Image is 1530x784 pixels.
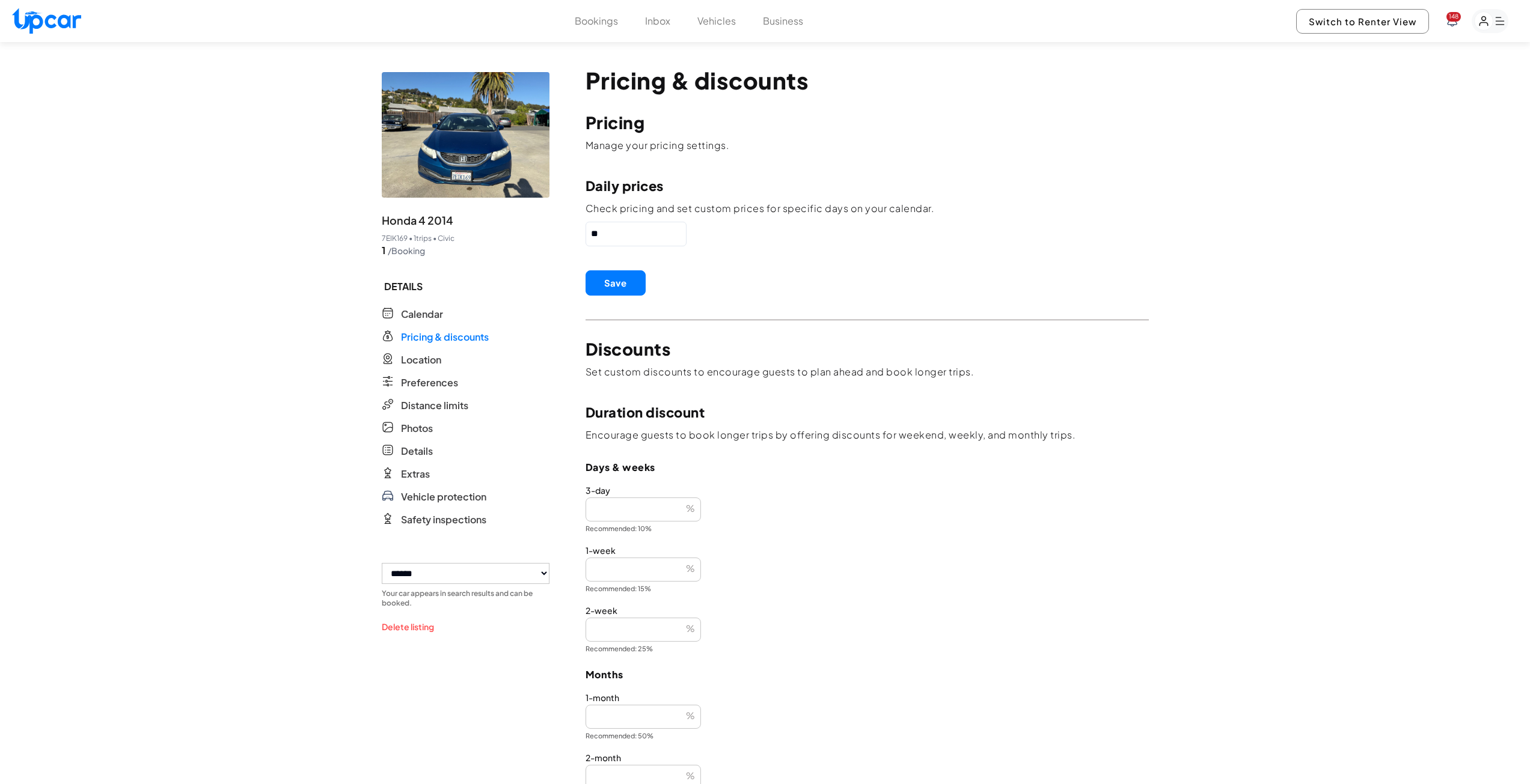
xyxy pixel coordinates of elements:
button: Switch to Renter View [1296,9,1429,34]
span: Safety inspections [401,512,486,527]
span: % [686,502,695,514]
span: Preferences [401,375,458,390]
p: Discounts [586,339,1149,359]
label: Recommended: 50% [586,731,1149,741]
span: 7EIK169 [382,234,408,243]
span: Civic [438,234,454,243]
img: vehicle [382,72,549,198]
span: % [686,710,695,721]
p: Your car appears in search results and can be booked. [382,589,549,608]
span: • [409,234,412,243]
span: Honda 4 2014 [382,212,453,229]
span: Calendar [401,307,443,321]
button: Business [763,14,803,28]
span: Vehicle protection [401,490,486,504]
p: Pricing [586,113,1149,132]
button: Bookings [575,14,618,28]
p: Pricing & discounts [586,67,1149,94]
p: Duration discount [586,403,1149,422]
span: 1 trips [414,234,432,243]
span: Photos [401,421,433,436]
span: Location [401,353,441,367]
p: Daily prices [586,176,1149,195]
p: Months [586,669,1149,681]
p: Set custom discounts to encourage guests to plan ahead and book longer trips. [586,365,1149,378]
button: Delete listing [382,621,434,633]
span: % [686,770,695,781]
span: % [686,622,695,634]
p: Encourage guests to book longer trips by offering discounts for weekend, weekly, and monthly trips. [586,428,1149,442]
p: Check pricing and set custom prices for specific days on your calendar. [586,202,1149,215]
img: Upcar Logo [12,8,81,34]
label: 3-day [586,485,1149,495]
p: Days & weeks [586,461,1149,473]
p: Manage your pricing settings. [586,139,1149,152]
button: Save [586,270,646,296]
span: • [433,234,436,243]
span: Details [401,444,433,458]
span: DETAILS [382,279,549,294]
label: 1-month [586,693,1149,702]
label: 1-week [586,545,1149,555]
button: Inbox [645,14,670,28]
label: Recommended: 25% [586,644,1149,654]
label: 2-week [586,606,1149,615]
button: Vehicles [697,14,736,28]
span: /Booking [388,245,425,257]
span: % [686,562,695,574]
span: Extras [401,467,430,481]
label: Recommended: 10% [586,524,1149,533]
span: Pricing & discounts [401,330,489,344]
label: 2-month [586,753,1149,762]
span: Distance limits [401,398,468,413]
span: You have new notifications [1446,12,1461,22]
label: Recommended: 15% [586,584,1149,594]
span: 1 [382,243,385,258]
